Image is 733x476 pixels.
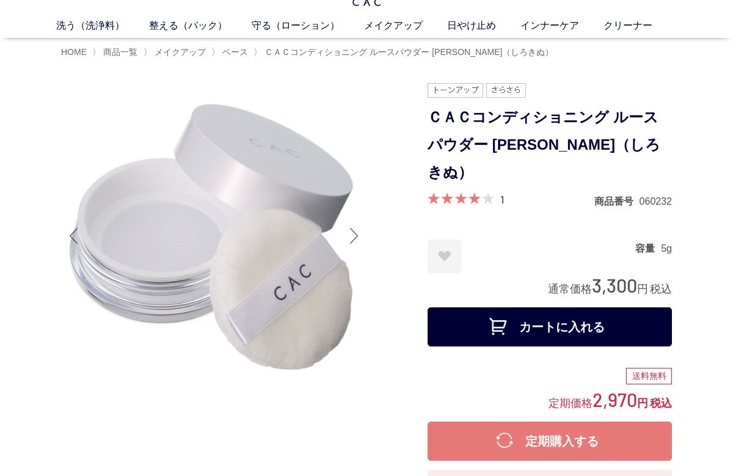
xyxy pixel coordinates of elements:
span: 商品一覧 [103,47,137,57]
span: 税込 [650,283,672,295]
a: 1 [500,192,504,206]
span: 3,300 [592,274,637,296]
span: メイクアップ [155,47,206,57]
span: ベース [222,47,248,57]
div: 送料無料 [626,368,672,385]
a: HOME [61,47,87,57]
a: 日やけ止め [447,18,520,33]
dd: 060232 [640,195,672,208]
span: 円 [637,397,648,409]
a: メイクアップ [364,18,447,33]
dd: 5g [661,242,672,255]
a: メイクアップ [152,47,206,57]
img: さらさら [486,83,527,98]
span: 税込 [650,397,672,409]
a: 守る（ローション） [252,18,364,33]
a: ＣＡＣコンディショニング ルースパウダー [PERSON_NAME]（しろきぬ） [262,47,553,57]
span: 通常価格 [548,283,592,295]
span: 定期価格 [549,396,593,409]
button: カートに入れる [428,307,672,346]
a: お気に入りに登録する [428,240,461,273]
img: ＣＡＣコンディショニング ルースパウダー 白絹（しろきぬ） [61,83,366,389]
dt: 商品番号 [594,195,640,208]
span: 円 [637,283,648,295]
span: 2,970 [593,388,637,411]
a: インナーケア [520,18,604,33]
button: 定期購入する [428,422,672,461]
li: 〉 [211,46,251,58]
a: 整える（パック） [149,18,252,33]
a: ベース [220,47,248,57]
dt: 容量 [635,242,661,255]
img: トーンアップ [428,83,483,98]
a: 洗う（洗浄料） [56,18,149,33]
li: 〉 [253,46,556,58]
a: 商品一覧 [101,47,137,57]
a: クリーナー [604,18,677,33]
span: ＣＡＣコンディショニング ルースパウダー [PERSON_NAME]（しろきぬ） [264,47,553,57]
li: 〉 [144,46,209,58]
li: 〉 [92,46,140,58]
h1: ＣＡＣコンディショニング ルースパウダー [PERSON_NAME]（しろきぬ） [428,104,672,186]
